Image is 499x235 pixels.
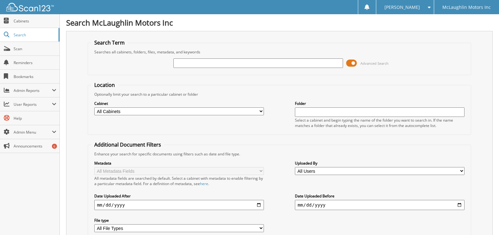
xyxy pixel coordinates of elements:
[14,18,56,24] span: Cabinets
[91,151,467,157] div: Enhance your search for specific documents using filters such as date and file type.
[52,144,57,149] div: 6
[14,88,52,93] span: Admin Reports
[295,200,464,210] input: end
[14,46,56,51] span: Scan
[94,200,264,210] input: start
[6,3,54,11] img: scan123-logo-white.svg
[94,218,264,223] label: File type
[94,176,264,186] div: All metadata fields are searched by default. Select a cabinet with metadata to enable filtering b...
[91,81,118,88] legend: Location
[94,160,264,166] label: Metadata
[91,39,128,46] legend: Search Term
[14,60,56,65] span: Reminders
[295,117,464,128] div: Select a cabinet and begin typing the name of the folder you want to search in. If the name match...
[14,102,52,107] span: User Reports
[14,143,56,149] span: Announcements
[94,193,264,199] label: Date Uploaded After
[384,5,420,9] span: [PERSON_NAME]
[295,101,464,106] label: Folder
[200,181,208,186] a: here
[94,101,264,106] label: Cabinet
[295,160,464,166] label: Uploaded By
[66,17,493,28] h1: Search McLaughlin Motors Inc
[91,92,467,97] div: Optionally limit your search to a particular cabinet or folder
[14,32,55,38] span: Search
[14,130,52,135] span: Admin Menu
[442,5,491,9] span: McLaughlin Motors Inc
[295,193,464,199] label: Date Uploaded Before
[14,74,56,79] span: Bookmarks
[91,49,467,55] div: Searches all cabinets, folders, files, metadata, and keywords
[14,116,56,121] span: Help
[360,61,389,66] span: Advanced Search
[91,141,164,148] legend: Additional Document Filters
